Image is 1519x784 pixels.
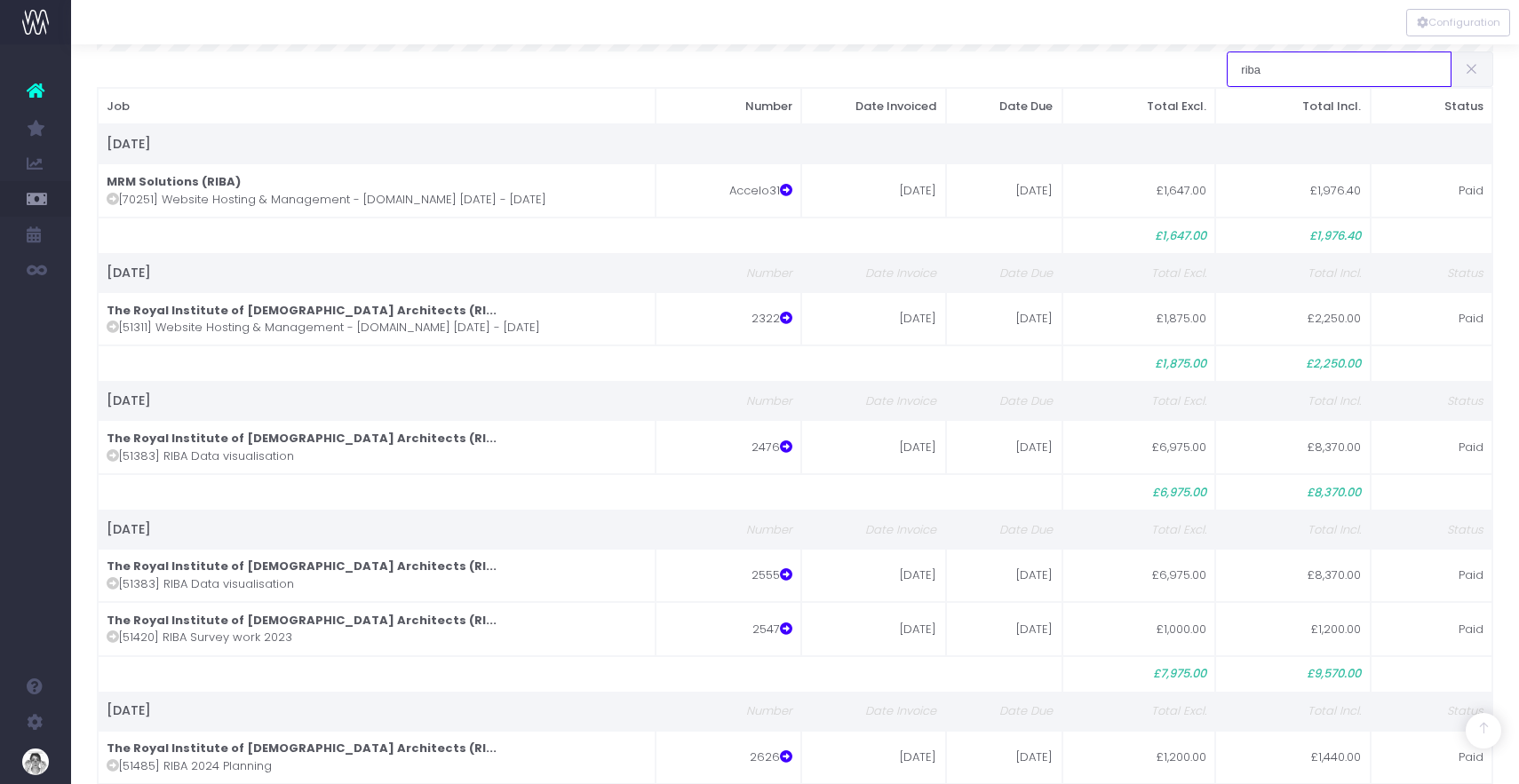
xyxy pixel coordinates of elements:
[656,88,801,125] th: Number: activate to sort column ascending
[801,254,945,292] td: Date Invoice
[98,382,656,420] td: [DATE]
[946,693,1062,731] td: Date Due
[1062,292,1216,346] td: £1,875.00
[1062,420,1216,474] td: £6,975.00
[656,511,801,549] td: Number
[1371,382,1492,420] td: Status
[98,88,656,125] th: Job: activate to sort column ascending
[98,292,656,346] td: [51311] Website Hosting & Management - [DOMAIN_NAME] [DATE] - [DATE]
[1215,218,1371,254] td: £1,976.40
[98,420,656,474] td: [51383] RIBA Data visualisation
[1062,382,1216,420] td: Total Excl.
[1062,254,1216,292] td: Total Excl.
[1215,420,1371,474] td: £8,370.00
[656,420,801,474] td: 2476
[656,382,801,420] td: Number
[801,693,945,731] td: Date Invoice
[946,254,1062,292] td: Date Due
[1371,163,1492,218] td: Paid
[1215,656,1371,693] td: £9,570.00
[1371,602,1492,656] td: Paid
[1371,549,1492,603] td: Paid
[1062,693,1216,731] td: Total Excl.
[107,173,241,190] strong: MRM Solutions (RIBA)
[1215,345,1371,382] td: £2,250.00
[1371,292,1492,346] td: Paid
[107,740,497,756] strong: The Royal Institute of [DEMOGRAPHIC_DATA] Architects (RI...
[1215,292,1371,346] td: £2,250.00
[801,602,945,656] td: [DATE]
[1215,549,1371,603] td: £8,370.00
[946,420,1062,474] td: [DATE]
[107,430,497,447] strong: The Royal Institute of [DEMOGRAPHIC_DATA] Architects (RI...
[801,420,945,474] td: [DATE]
[801,88,945,125] th: Date Invoiced: activate to sort column ascending
[1215,511,1371,549] td: Total Incl.
[656,602,801,656] td: 2547
[98,602,656,656] td: [51420] RIBA Survey work 2023
[656,163,801,218] td: Accelo31
[1215,474,1371,511] td: £8,370.00
[656,254,801,292] td: Number
[22,748,49,775] img: images/default_profile_image.png
[1215,88,1371,125] th: Total Incl.: activate to sort column ascending
[107,302,497,319] strong: The Royal Institute of [DEMOGRAPHIC_DATA] Architects (RI...
[1062,602,1216,656] td: £1,000.00
[1215,163,1371,218] td: £1,976.40
[656,549,801,603] td: 2555
[946,163,1062,218] td: [DATE]
[1215,602,1371,656] td: £1,200.00
[1371,254,1492,292] td: Status
[946,602,1062,656] td: [DATE]
[1406,9,1510,36] div: Vertical button group
[801,549,945,603] td: [DATE]
[1062,656,1216,693] td: £7,975.00
[1062,511,1216,549] td: Total Excl.
[1215,254,1371,292] td: Total Incl.
[1371,693,1492,731] td: Status
[1062,88,1216,125] th: Total Excl.: activate to sort column ascending
[656,292,801,346] td: 2322
[1406,9,1510,36] button: Configuration
[946,382,1062,420] td: Date Due
[801,382,945,420] td: Date Invoice
[107,612,497,629] strong: The Royal Institute of [DEMOGRAPHIC_DATA] Architects (RI...
[656,693,801,731] td: Number
[98,693,656,731] td: [DATE]
[1062,474,1216,511] td: £6,975.00
[1371,420,1492,474] td: Paid
[1062,549,1216,603] td: £6,975.00
[946,511,1062,549] td: Date Due
[98,549,656,603] td: [51383] RIBA Data visualisation
[801,292,945,346] td: [DATE]
[98,254,656,292] td: [DATE]
[801,163,945,218] td: [DATE]
[946,292,1062,346] td: [DATE]
[1062,163,1216,218] td: £1,647.00
[98,125,1493,163] td: [DATE]
[1371,88,1492,125] th: Status: activate to sort column ascending
[1227,51,1451,87] input: Search...
[1062,218,1216,254] td: £1,647.00
[946,88,1062,125] th: Date Due: activate to sort column ascending
[1215,693,1371,731] td: Total Incl.
[1062,345,1216,382] td: £1,875.00
[98,511,656,549] td: [DATE]
[107,558,497,574] strong: The Royal Institute of [DEMOGRAPHIC_DATA] Architects (RI...
[1371,511,1492,549] td: Status
[98,163,656,218] td: [70251] Website Hosting & Management - [DOMAIN_NAME] [DATE] - [DATE]
[946,549,1062,603] td: [DATE]
[801,511,945,549] td: Date Invoice
[1215,382,1371,420] td: Total Incl.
